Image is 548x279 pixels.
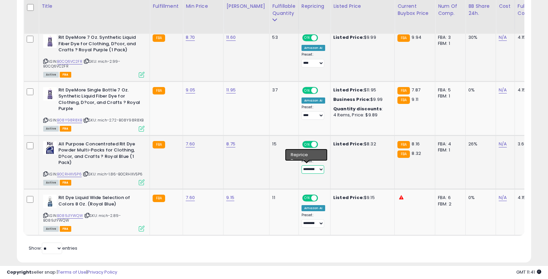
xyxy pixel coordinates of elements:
a: Terms of Use [58,269,86,275]
span: FBA [60,226,71,232]
div: FBM: 1 [438,93,460,99]
span: All listings currently available for purchase on Amazon [43,180,59,186]
a: B0CQ6VC2FR [57,59,82,64]
div: $9.15 [333,195,389,201]
img: 41PM8+CeVvL._SL40_.jpg [43,34,57,48]
span: OFF [317,141,328,147]
a: Privacy Policy [87,269,117,275]
img: 4188RtmG8HL._SL40_.jpg [43,195,57,208]
strong: Copyright [7,269,31,275]
div: FBA: 6 [438,195,460,201]
b: Quantity discounts [333,106,382,112]
b: Rit DyeMore Single Bottle 7 Oz. Synthetic Liquid Fiber Dye for Clothing, D?cor, and Crafts ? Roya... [58,87,140,114]
a: N/A [499,194,507,201]
div: 26% [468,141,491,147]
div: $9.99 [333,96,389,103]
small: FBA [397,150,410,158]
img: 41PM8+CeVvL._SL40_.jpg [43,87,57,101]
b: All Purpose Concentrated Rit Dye Powder Multi-Packs for Clothing, D?cor, and Crafts ? Royal Blue ... [58,141,140,168]
span: All listings currently available for purchase on Amazon [43,226,59,232]
b: Rit DyeMore 7 Oz. Synthetic Liquid Fiber Dye for Clothing, D?cor, and Crafts ? Royal Purple (1 Pack) [58,34,140,55]
small: FBA [397,87,410,94]
a: 11.60 [226,34,236,41]
div: ASIN: [43,87,145,131]
div: BB Share 24h. [468,3,493,17]
a: N/A [499,141,507,147]
div: Repricing [302,3,328,10]
b: Listed Price: [333,87,364,93]
span: OFF [317,87,328,93]
div: $11.95 [333,87,389,93]
div: Amazon AI [302,97,325,104]
span: FBA [60,72,71,78]
div: : [333,106,389,112]
span: 8.16 [412,141,420,147]
div: Fulfillment [153,3,180,10]
span: 9.11 [412,96,418,103]
div: Listed Price [333,3,392,10]
span: ON [303,141,311,147]
div: FBA: 4 [438,141,460,147]
div: Num of Comp. [438,3,463,17]
div: 0% [468,87,491,93]
span: | SKU: mich-1.86-B0CRHXV5P6 [83,171,143,177]
b: Business Price: [333,96,370,103]
div: FBA: 5 [438,87,460,93]
div: FBM: 2 [438,201,460,207]
b: Listed Price: [333,141,364,147]
div: [PERSON_NAME] [226,3,266,10]
span: All listings currently available for purchase on Amazon [43,126,59,132]
span: | SKU: mich-2.72-B08Y98R8XB [83,117,144,123]
div: FBM: 1 [438,147,460,153]
div: Cost [499,3,512,10]
div: 4.15 [518,34,541,40]
a: 9.15 [226,194,234,201]
div: Preset: [302,105,325,120]
div: 4.15 [518,87,541,93]
small: FBA [397,96,410,104]
div: Fulfillable Quantity [272,3,295,17]
span: ON [303,195,311,201]
div: Min Price [186,3,220,10]
span: 8.32 [412,150,421,157]
div: Preset: [302,213,325,228]
a: 7.60 [186,194,195,201]
div: Preset: [302,159,325,174]
div: $8.32 [333,141,389,147]
div: seller snap | | [7,269,117,276]
span: 2025-09-18 11:41 GMT [516,269,541,275]
div: 4 Items, Price: $9.89 [333,112,389,118]
small: FBA [153,141,165,148]
b: Listed Price: [333,194,364,201]
div: 53 [272,34,293,40]
span: FBA [60,180,71,186]
a: N/A [499,87,507,93]
div: Amazon AI [302,151,325,158]
img: 51S+k2Jn3sL._SL40_.jpg [43,141,57,155]
div: 4.15 [518,195,541,201]
div: Title [42,3,147,10]
div: 37 [272,87,293,93]
span: 9.94 [412,34,421,40]
div: 3.68 [518,141,541,147]
span: All listings currently available for purchase on Amazon [43,72,59,78]
a: N/A [499,34,507,41]
a: B089J1YWQW [57,213,83,219]
div: Amazon AI [302,205,325,211]
span: Show: entries [29,245,77,251]
div: ASIN: [43,34,145,77]
div: 0% [468,195,491,201]
b: Listed Price: [333,34,364,40]
div: Amazon AI [302,45,325,51]
div: 11 [272,195,293,201]
span: ON [303,35,311,41]
small: FBA [153,87,165,94]
div: 30% [468,34,491,40]
b: Rit Dye Liquid Wide Selection of Colors 8 Oz. (Royal Blue) [58,195,140,209]
small: FBA [397,141,410,148]
span: | SKU: mich-2.89-B089J1YWQW [43,213,121,223]
a: 8.70 [186,34,195,41]
a: 11.95 [226,87,236,93]
small: FBA [397,34,410,42]
span: OFF [317,195,328,201]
